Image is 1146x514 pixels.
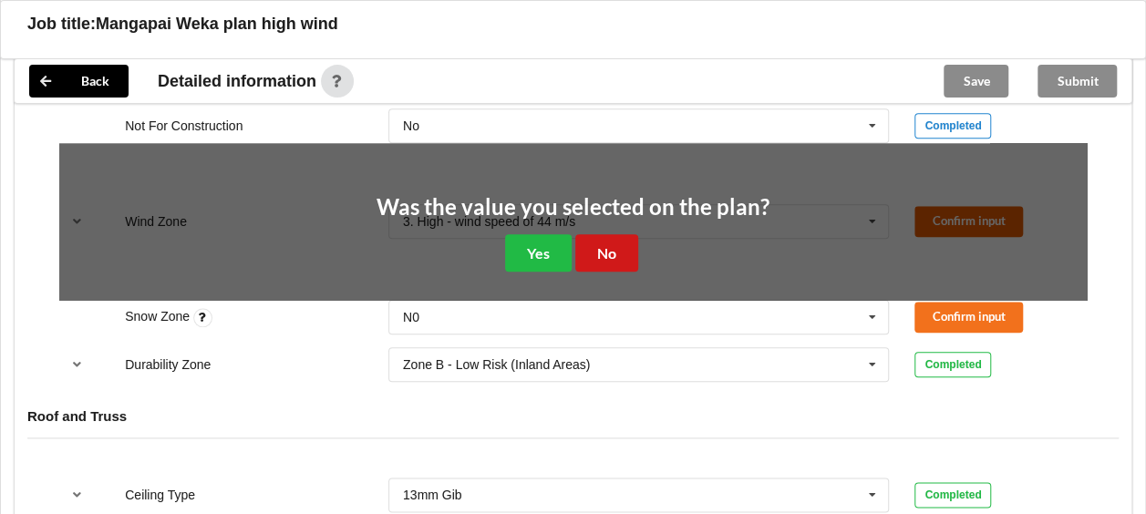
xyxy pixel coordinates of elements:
[125,357,211,372] label: Durability Zone
[403,358,590,371] div: Zone B - Low Risk (Inland Areas)
[403,119,419,132] div: No
[505,234,572,272] button: Yes
[914,352,991,377] div: Completed
[29,65,129,98] button: Back
[125,118,243,133] label: Not For Construction
[575,234,638,272] button: No
[59,348,95,381] button: reference-toggle
[125,309,193,324] label: Snow Zone
[96,14,338,35] h3: Mangapai Weka plan high wind
[158,73,316,89] span: Detailed information
[403,311,419,324] div: N0
[59,478,95,511] button: reference-toggle
[27,14,96,35] h3: Job title:
[914,482,991,508] div: Completed
[914,302,1023,332] button: Confirm input
[914,113,991,139] div: Completed
[125,488,195,502] label: Ceiling Type
[377,193,769,221] h2: Was the value you selected on the plan?
[27,407,1119,425] h4: Roof and Truss
[403,488,462,501] div: 13mm Gib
